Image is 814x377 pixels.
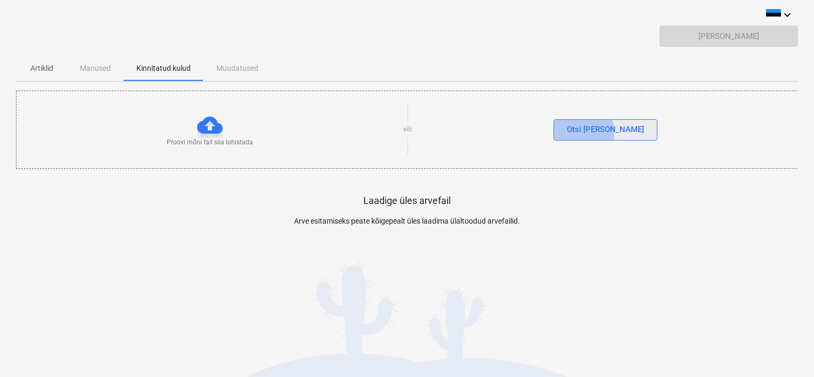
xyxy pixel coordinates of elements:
[567,122,644,136] div: Otsi [PERSON_NAME]
[29,63,54,74] p: Artiklid
[363,194,451,207] p: Laadige üles arvefail
[553,119,657,141] button: Otsi [PERSON_NAME]
[16,91,799,169] div: Proovi mõni fail siia lohistadavõiOtsi [PERSON_NAME]
[136,63,191,74] p: Kinnitatud kulud
[211,216,603,227] p: Arve esitamiseks peate kõigepealt üles laadima ülaltoodud arvefailid.
[403,125,412,134] p: või
[781,9,794,21] i: keyboard_arrow_down
[167,138,253,147] p: Proovi mõni fail siia lohistada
